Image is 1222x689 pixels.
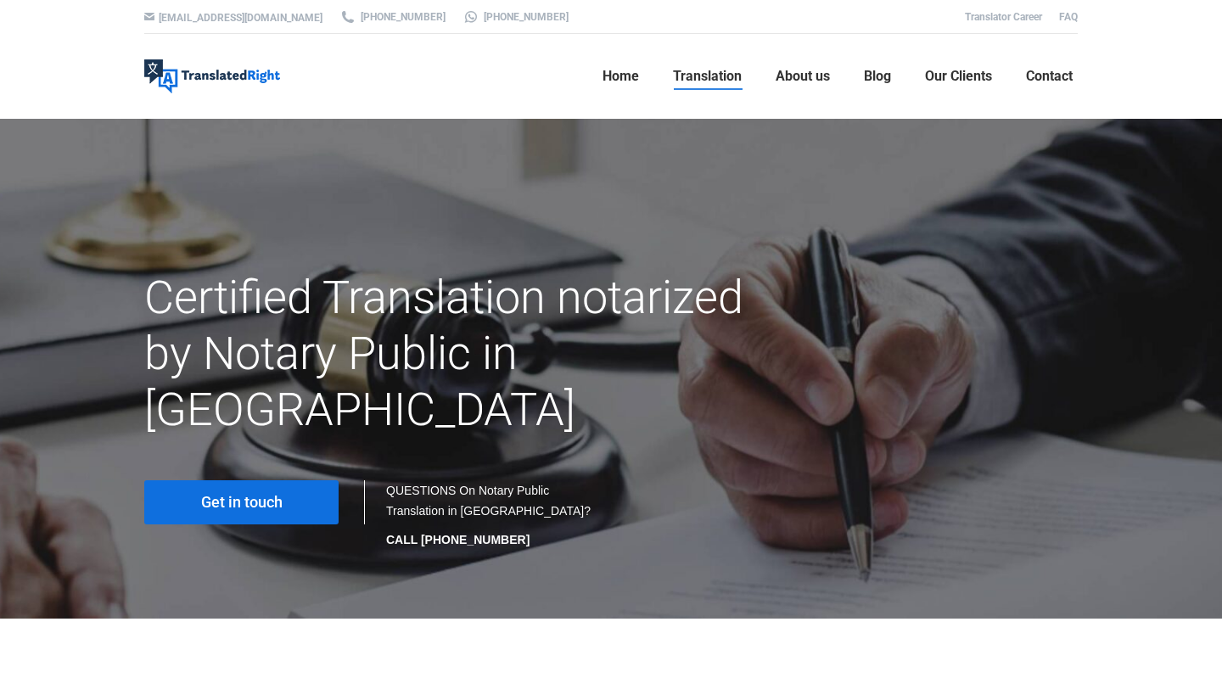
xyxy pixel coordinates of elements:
[144,480,339,524] a: Get in touch
[1021,49,1078,104] a: Contact
[1026,68,1073,85] span: Contact
[144,59,280,93] img: Translated Right
[1059,11,1078,23] a: FAQ
[603,68,639,85] span: Home
[668,49,747,104] a: Translation
[673,68,742,85] span: Translation
[144,270,758,438] h1: Certified Translation notarized by Notary Public in [GEOGRAPHIC_DATA]
[339,9,446,25] a: [PHONE_NUMBER]
[386,480,594,550] div: QUESTIONS On Notary Public Translation in [GEOGRAPHIC_DATA]?
[201,494,283,511] span: Get in touch
[925,68,992,85] span: Our Clients
[864,68,891,85] span: Blog
[776,68,830,85] span: About us
[965,11,1042,23] a: Translator Career
[920,49,997,104] a: Our Clients
[859,49,896,104] a: Blog
[386,533,530,546] strong: CALL [PHONE_NUMBER]
[462,9,569,25] a: [PHONE_NUMBER]
[597,49,644,104] a: Home
[159,12,322,24] a: [EMAIL_ADDRESS][DOMAIN_NAME]
[771,49,835,104] a: About us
